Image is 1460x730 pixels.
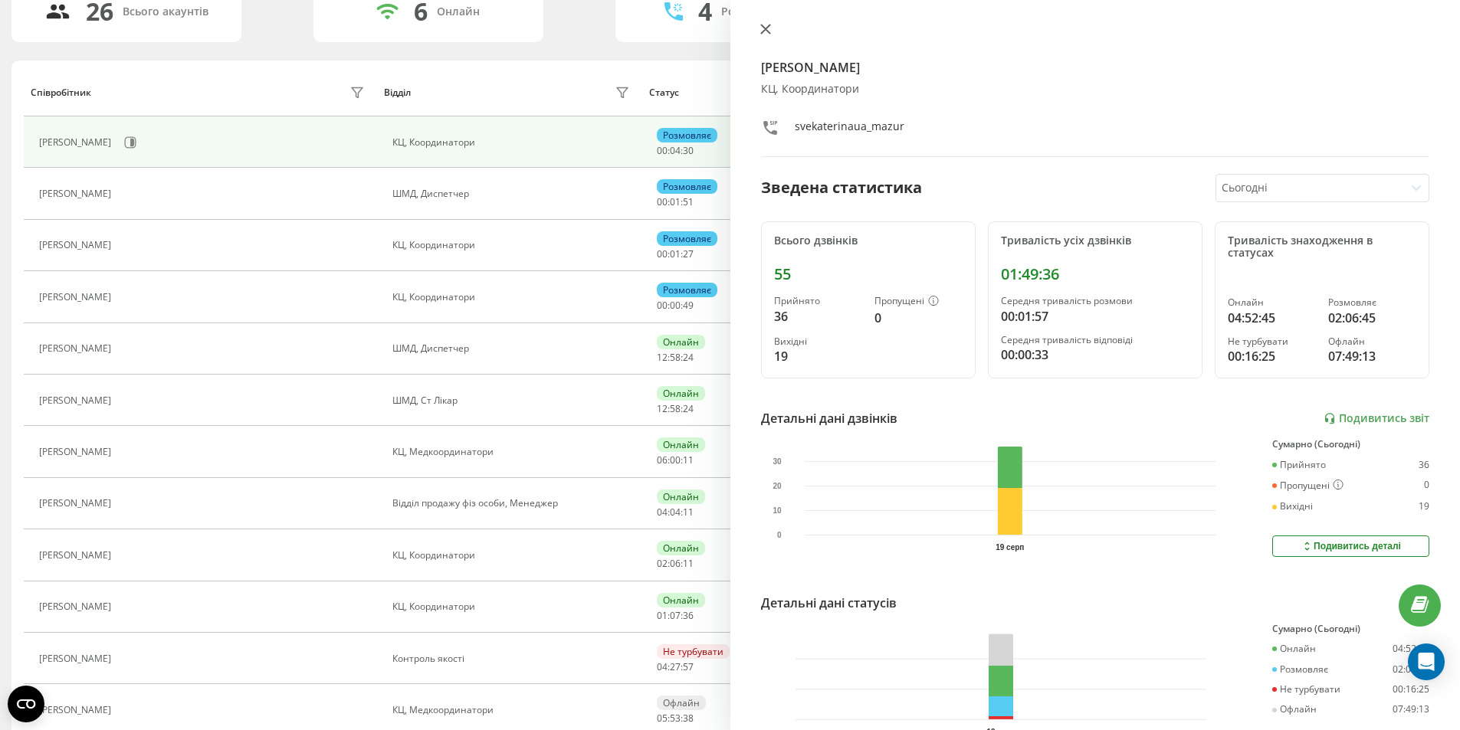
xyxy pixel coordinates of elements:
div: 07:49:13 [1328,347,1416,365]
div: : : [657,507,694,518]
div: Співробітник [31,87,91,98]
span: 00 [657,247,668,260]
div: : : [657,455,694,466]
span: 24 [683,402,694,415]
div: Сумарно (Сьогодні) [1272,439,1429,450]
span: 12 [657,402,668,415]
div: КЦ, Координатори [392,550,634,561]
span: 51 [683,195,694,208]
div: Онлайн [657,593,705,607]
div: КЦ, Координатори [392,292,634,303]
div: 04:52:45 [1393,643,1429,654]
div: Відділ [384,87,411,98]
div: 36 [774,307,862,326]
div: Прийнято [774,296,862,306]
div: Онлайн [657,541,705,555]
span: 00 [670,299,681,312]
div: [PERSON_NAME] [39,240,115,250]
div: : : [657,713,694,724]
div: [PERSON_NAME] [39,188,115,199]
div: Пропущені [1272,480,1344,492]
div: Онлайн [437,5,480,18]
div: Всього дзвінків [774,234,963,247]
div: Офлайн [1328,336,1416,347]
span: 27 [670,660,681,673]
text: 0 [776,531,781,539]
div: 02:06:45 [1328,309,1416,327]
div: Тривалість усіх дзвінків [1001,234,1189,247]
button: Open CMP widget [8,686,44,722]
h4: [PERSON_NAME] [761,58,1430,77]
span: 02 [657,557,668,570]
div: : : [657,352,694,363]
div: : : [657,611,694,621]
div: 02:06:45 [1393,664,1429,675]
div: КЦ, Медкоординатори [392,705,634,715]
span: 24 [683,351,694,364]
div: Статус [649,87,679,98]
span: 04 [670,144,681,157]
div: 00:16:25 [1393,684,1429,695]
div: Не турбувати [1272,684,1340,695]
div: : : [657,197,694,208]
div: [PERSON_NAME] [39,137,115,148]
div: КЦ, Координатори [392,137,634,148]
div: [PERSON_NAME] [39,601,115,612]
div: [PERSON_NAME] [39,447,115,457]
span: 53 [670,712,681,725]
div: : : [657,249,694,260]
div: Прийнято [1272,460,1326,470]
text: 10 [773,506,782,515]
div: Розмовляє [657,179,717,194]
span: 06 [657,453,668,466]
text: 19 серп [996,543,1024,552]
div: Всього акаунтів [123,5,208,18]
div: Детальні дані дзвінків [761,409,897,427]
div: Пропущені [874,296,963,308]
div: Контроль якості [392,653,634,664]
div: Подивитись деталі [1301,540,1401,552]
span: 27 [683,247,694,260]
div: 04:52:45 [1228,309,1316,327]
div: Тривалість знаходження в статусах [1228,234,1416,260]
div: Розмовляє [657,231,717,246]
div: 00:01:57 [1001,307,1189,326]
span: 00 [657,144,668,157]
text: 20 [773,482,782,490]
div: Офлайн [1272,704,1317,715]
div: Розмовляє [1272,664,1328,675]
span: 01 [670,195,681,208]
div: 07:49:13 [1393,704,1429,715]
div: КЦ, Координатори [392,601,634,612]
div: [PERSON_NAME] [39,395,115,406]
div: : : [657,662,694,673]
span: 01 [657,609,668,622]
span: 00 [657,299,668,312]
div: Онлайн [657,489,705,504]
div: Розмовляє [1328,297,1416,308]
div: ШМД, Диспетчер [392,343,634,354]
span: 05 [657,712,668,725]
div: Зведена статистика [761,176,922,199]
span: 49 [683,299,694,312]
div: svekaterinaua_mazur [795,119,904,141]
div: [PERSON_NAME] [39,343,115,354]
div: Онлайн [657,335,705,349]
div: [PERSON_NAME] [39,550,115,561]
div: Вихідні [774,336,862,347]
div: 00:16:25 [1228,347,1316,365]
span: 11 [683,557,694,570]
span: 12 [657,351,668,364]
span: 58 [670,351,681,364]
div: КЦ, Координатори [392,240,634,250]
div: КЦ, Координатори [761,83,1430,96]
span: 57 [683,660,694,673]
span: 58 [670,402,681,415]
div: 0 [1424,480,1429,492]
span: 30 [683,144,694,157]
div: Онлайн [1228,297,1316,308]
a: Подивитись звіт [1324,412,1429,425]
div: 36 [1419,460,1429,470]
div: Розмовляють [721,5,796,18]
div: Не турбувати [1228,336,1316,347]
